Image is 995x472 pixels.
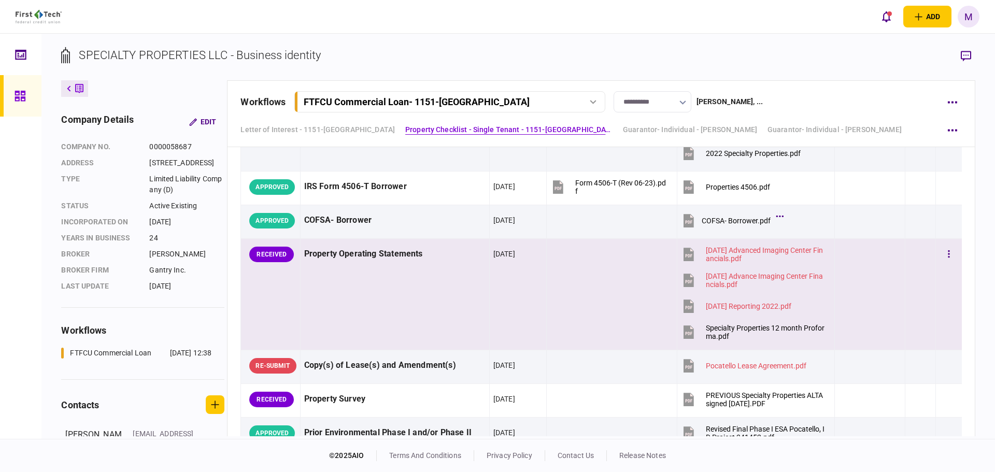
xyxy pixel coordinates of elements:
button: M [958,6,979,27]
a: contact us [558,451,594,460]
a: release notes [619,451,666,460]
div: RECEIVED [249,247,294,262]
div: RECEIVED [249,392,294,407]
div: © 2025 AIO [329,450,377,461]
div: years in business [61,233,139,244]
button: Edit [181,112,224,131]
button: 2022 Specialty Properties.pdf [681,141,801,165]
a: Guarantor- Individual - [PERSON_NAME] [623,124,757,135]
div: 15-01-1340 Reporting 2022.pdf [706,302,791,310]
button: open notifications list [875,6,897,27]
div: PREVIOUS Specialty Properties ALTA signed 5-4-15.PDF [706,391,825,408]
div: workflows [240,95,286,109]
div: [DATE] [493,181,515,192]
button: Specialty Properties 12 month Proforma.pdf [681,320,825,344]
div: Prior Environmental Phase I and/or Phase II [304,421,486,445]
div: [DATE] [149,217,224,227]
div: [EMAIL_ADDRESS][DOMAIN_NAME] [133,428,200,450]
button: Properties 4506.pdf [681,175,770,198]
div: Gantry Inc. [149,265,224,276]
div: [DATE] [493,427,515,438]
div: 15-01-1340 Advanced Imaging Center Financials.pdf [706,246,825,263]
div: workflows [61,323,224,337]
div: COFSA- Borrower.pdf [702,217,771,225]
button: 15-01-1340 Advanced Imaging Center Financials.pdf [681,242,825,266]
a: privacy policy [487,451,532,460]
div: Properties 4506.pdf [706,183,770,191]
div: FTFCU Commercial Loan - 1151-[GEOGRAPHIC_DATA] [304,96,530,107]
div: [DATE] [493,249,515,259]
div: RE-SUBMIT [249,358,296,374]
div: incorporated on [61,217,139,227]
button: 15-01-1340 Advance Imaging Center Financials.pdf [681,268,825,292]
div: address [61,158,139,168]
div: SPECIALTY PROPERTIES LLC - Business identity [79,47,321,64]
div: APPROVED [249,213,295,228]
div: 0000058687 [149,141,224,152]
a: Letter of Interest - 1151-[GEOGRAPHIC_DATA] [240,124,395,135]
div: company details [61,112,134,131]
button: Revised Final Phase I ESA Pocatello, ID Project 341452.pdf [681,421,825,445]
div: [DATE] [493,394,515,404]
div: [STREET_ADDRESS] [149,158,224,168]
button: COFSA- Borrower.pdf [681,209,781,232]
div: Property Survey [304,388,486,411]
div: [DATE] [493,215,515,225]
a: FTFCU Commercial Loan[DATE] 12:38 [61,348,211,359]
div: [DATE] 12:38 [170,348,212,359]
a: Guarantor- Individual - [PERSON_NAME] [767,124,902,135]
div: [DATE] [149,281,224,292]
button: 15-01-1340 Reporting 2022.pdf [681,294,791,318]
div: [PERSON_NAME] [149,249,224,260]
a: Property Checklist - Single Tenant - 1151-[GEOGRAPHIC_DATA], [GEOGRAPHIC_DATA], [GEOGRAPHIC_DATA] [405,124,613,135]
button: Pocatello Lease Agreement.pdf [681,354,806,377]
div: Limited Liability Company (D) [149,174,224,195]
div: 2022 Specialty Properties.pdf [706,149,801,158]
div: APPROVED [249,179,295,195]
div: Revised Final Phase I ESA Pocatello, ID Project 341452.pdf [706,425,825,441]
div: FTFCU Commercial Loan [70,348,151,359]
div: IRS Form 4506-T Borrower [304,175,486,198]
div: 15-01-1340 Advance Imaging Center Financials.pdf [706,272,825,289]
div: Pocatello Lease Agreement.pdf [706,362,806,370]
div: COFSA- Borrower [304,209,486,232]
div: last update [61,281,139,292]
button: PREVIOUS Specialty Properties ALTA signed 5-4-15.PDF [681,388,825,411]
div: Type [61,174,139,195]
div: Active Existing [149,201,224,211]
a: terms and conditions [389,451,461,460]
div: Form 4506-T (Rev 06-23).pdf [575,179,669,195]
button: open adding identity options [903,6,951,27]
div: Property Operating Statements [304,242,486,266]
div: Specialty Properties 12 month Proforma.pdf [706,324,825,340]
div: status [61,201,139,211]
button: FTFCU Commercial Loan- 1151-[GEOGRAPHIC_DATA] [294,91,605,112]
div: APPROVED [249,425,295,441]
img: client company logo [16,10,62,23]
div: [DATE] [493,360,515,370]
div: broker firm [61,265,139,276]
div: [PERSON_NAME] [65,428,122,472]
div: contacts [61,398,99,412]
div: Broker [61,249,139,260]
div: 24 [149,233,224,244]
div: Copy(s) of Lease(s) and Amendment(s) [304,354,486,377]
div: company no. [61,141,139,152]
div: [PERSON_NAME] , ... [696,96,763,107]
button: Form 4506-T (Rev 06-23).pdf [550,175,669,198]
